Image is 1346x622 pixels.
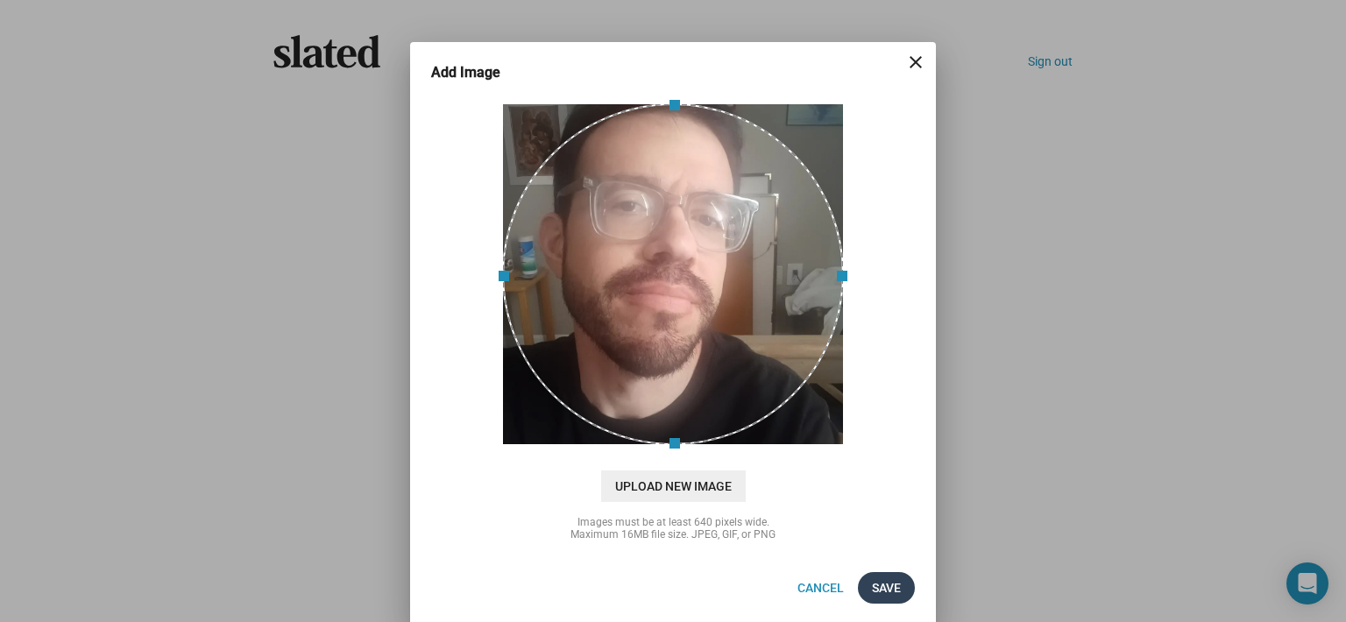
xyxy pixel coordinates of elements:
[431,63,525,81] h3: Add Image
[601,470,746,502] span: Upload New Image
[498,516,848,541] div: Images must be at least 640 pixels wide. Maximum 16MB file size. JPEG, GIF, or PNG
[872,572,901,604] span: Save
[905,52,926,73] mat-icon: close
[783,572,858,604] button: Cancel
[858,572,915,604] button: Save
[797,572,844,604] span: Cancel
